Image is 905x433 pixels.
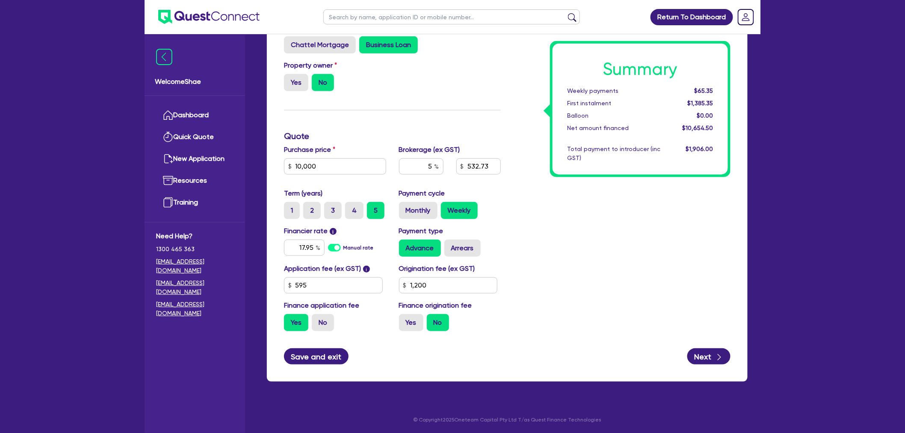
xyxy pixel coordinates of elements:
[399,300,472,311] label: Finance origination fee
[156,148,234,170] a: New Application
[163,154,173,164] img: new-application
[158,10,260,24] img: quest-connect-logo-blue
[399,145,460,155] label: Brokerage (ex GST)
[155,77,235,87] span: Welcome Shae
[156,231,234,241] span: Need Help?
[367,202,384,219] label: 5
[312,74,334,91] label: No
[156,126,234,148] a: Quick Quote
[156,257,234,275] a: [EMAIL_ADDRESS][DOMAIN_NAME]
[695,87,713,94] span: $65.35
[683,125,713,131] span: $10,654.50
[561,124,667,133] div: Net amount financed
[686,145,713,152] span: $1,906.00
[561,86,667,95] div: Weekly payments
[687,348,731,365] button: Next
[284,36,356,53] label: Chattel Mortgage
[345,202,364,219] label: 4
[163,175,173,186] img: resources
[156,192,234,214] a: Training
[697,112,713,119] span: $0.00
[399,202,438,219] label: Monthly
[303,202,321,219] label: 2
[156,300,234,318] a: [EMAIL_ADDRESS][DOMAIN_NAME]
[399,264,475,274] label: Origination fee (ex GST)
[363,266,370,273] span: i
[284,300,359,311] label: Finance application fee
[561,99,667,108] div: First instalment
[156,245,234,254] span: 1300 465 363
[284,314,308,331] label: Yes
[284,348,349,365] button: Save and exit
[312,314,334,331] label: No
[427,314,449,331] label: No
[343,244,374,252] label: Manual rate
[284,60,337,71] label: Property owner
[441,202,478,219] label: Weekly
[323,9,580,24] input: Search by name, application ID or mobile number...
[567,59,713,80] h1: Summary
[284,264,361,274] label: Application fee (ex GST)
[284,145,335,155] label: Purchase price
[284,131,501,141] h3: Quote
[399,240,441,257] label: Advance
[561,145,667,163] div: Total payment to introducer (inc GST)
[688,100,713,107] span: $1,385.35
[284,188,322,199] label: Term (years)
[156,279,234,297] a: [EMAIL_ADDRESS][DOMAIN_NAME]
[561,111,667,120] div: Balloon
[399,226,444,236] label: Payment type
[444,240,481,257] label: Arrears
[651,9,733,25] a: Return To Dashboard
[359,36,418,53] label: Business Loan
[156,49,172,65] img: icon-menu-close
[324,202,342,219] label: 3
[163,132,173,142] img: quick-quote
[284,74,308,91] label: Yes
[163,197,173,208] img: training
[399,314,423,331] label: Yes
[399,188,445,199] label: Payment cycle
[156,170,234,192] a: Resources
[261,416,754,424] p: © Copyright 2025 Oneteam Capital Pty Ltd T/as Quest Finance Technologies
[156,104,234,126] a: Dashboard
[284,226,337,236] label: Financier rate
[284,202,300,219] label: 1
[330,228,337,235] span: i
[735,6,757,28] a: Dropdown toggle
